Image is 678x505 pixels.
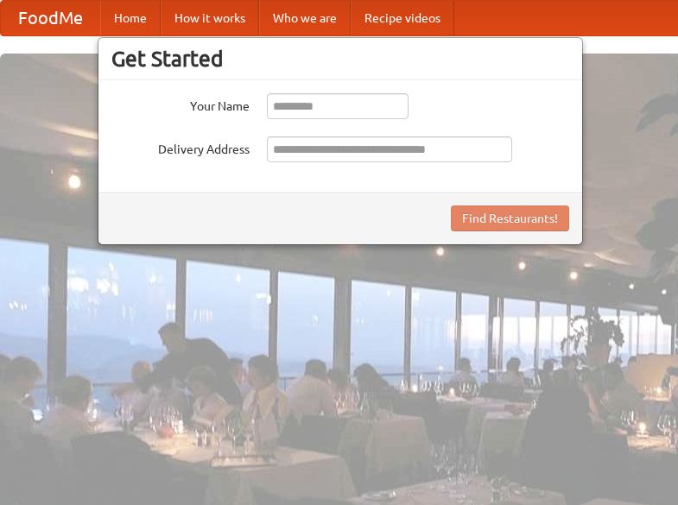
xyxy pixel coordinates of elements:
[451,205,569,231] button: Find Restaurants!
[259,1,351,35] a: Who we are
[351,1,454,35] a: Recipe videos
[111,93,250,115] label: Your Name
[111,46,569,72] h3: Get Started
[111,136,250,158] label: Delivery Address
[161,1,259,35] a: How it works
[1,1,100,35] a: FoodMe
[100,1,161,35] a: Home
